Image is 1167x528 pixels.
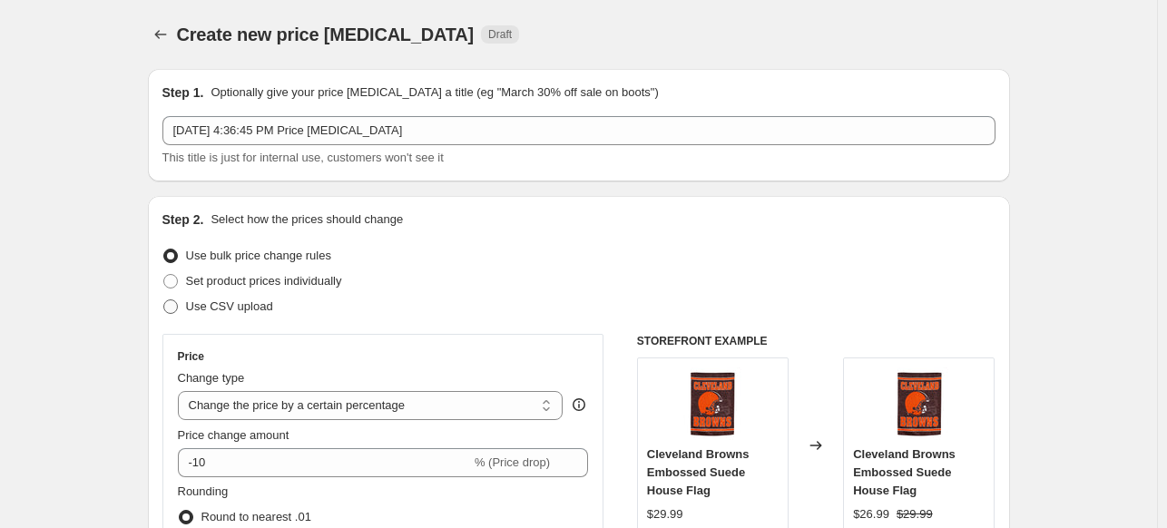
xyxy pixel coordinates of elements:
[647,447,750,497] span: Cleveland Browns Embossed Suede House Flag
[162,116,995,145] input: 30% off holiday sale
[883,367,956,440] img: 3909_b1368dee-5d60-4c8a-9047-0f0c4a3d1fe2_80x.jpg
[637,334,995,348] h6: STOREFRONT EXAMPLE
[162,83,204,102] h2: Step 1.
[178,484,229,498] span: Rounding
[162,210,204,229] h2: Step 2.
[186,274,342,288] span: Set product prices individually
[570,396,588,414] div: help
[853,505,889,523] div: $26.99
[475,455,550,469] span: % (Price drop)
[647,505,683,523] div: $29.99
[676,367,749,440] img: 3909_b1368dee-5d60-4c8a-9047-0f0c4a3d1fe2_80x.jpg
[178,428,289,442] span: Price change amount
[186,299,273,313] span: Use CSV upload
[488,27,512,42] span: Draft
[201,510,311,523] span: Round to nearest .01
[178,448,471,477] input: -15
[178,371,245,385] span: Change type
[177,24,475,44] span: Create new price [MEDICAL_DATA]
[186,249,331,262] span: Use bulk price change rules
[162,151,444,164] span: This title is just for internal use, customers won't see it
[148,22,173,47] button: Price change jobs
[853,447,956,497] span: Cleveland Browns Embossed Suede House Flag
[178,349,204,364] h3: Price
[211,210,403,229] p: Select how the prices should change
[897,505,933,523] strike: $29.99
[211,83,658,102] p: Optionally give your price [MEDICAL_DATA] a title (eg "March 30% off sale on boots")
